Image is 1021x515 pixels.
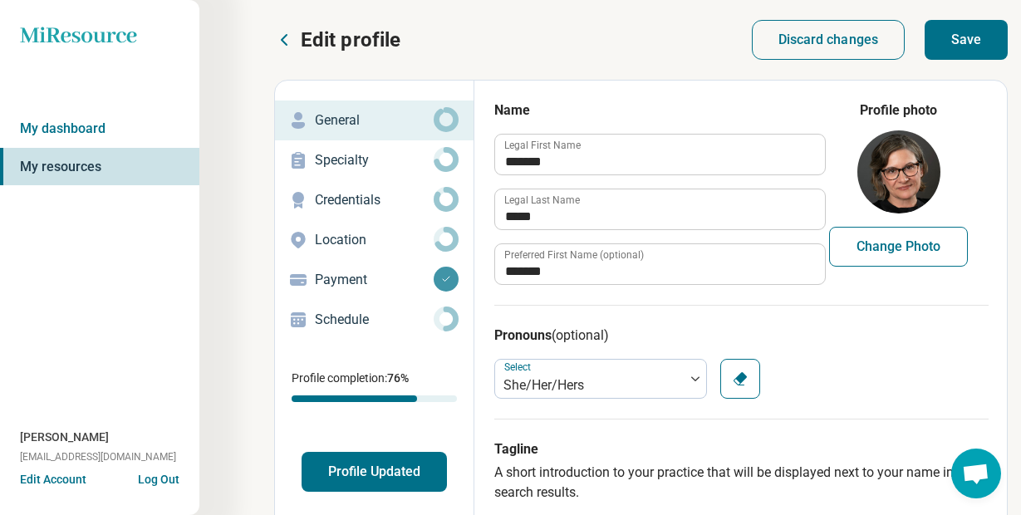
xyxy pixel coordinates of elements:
label: Preferred First Name (optional) [504,250,644,260]
p: Schedule [315,310,434,330]
p: Credentials [315,190,434,210]
p: Edit profile [301,27,400,53]
a: Payment [275,260,474,300]
div: Profile completion [292,395,457,402]
a: Credentials [275,180,474,220]
span: [EMAIL_ADDRESS][DOMAIN_NAME] [20,449,176,464]
label: Select [504,361,534,373]
p: Location [315,230,434,250]
h3: Name [494,101,824,120]
p: A short introduction to your practice that will be displayed next to your name in search results. [494,463,989,503]
button: Edit profile [274,27,400,53]
h3: Pronouns [494,326,989,346]
button: Edit Account [20,471,86,488]
p: Specialty [315,150,434,170]
span: (optional) [552,327,609,343]
p: Payment [315,270,434,290]
a: Schedule [275,300,474,340]
p: General [315,110,434,130]
img: avatar image [857,130,940,213]
a: Location [275,220,474,260]
button: Log Out [138,471,179,484]
a: General [275,101,474,140]
button: Discard changes [752,20,906,60]
button: Profile Updated [302,452,447,492]
div: Open chat [951,449,1001,498]
label: Legal Last Name [504,195,580,205]
button: Change Photo [829,227,968,267]
a: Specialty [275,140,474,180]
legend: Profile photo [860,101,937,120]
span: 76 % [387,371,409,385]
div: She/Her/Hers [503,375,676,395]
span: [PERSON_NAME] [20,429,109,446]
h3: Tagline [494,439,989,459]
div: Profile completion: [275,360,474,412]
label: Legal First Name [504,140,581,150]
button: Save [925,20,1008,60]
